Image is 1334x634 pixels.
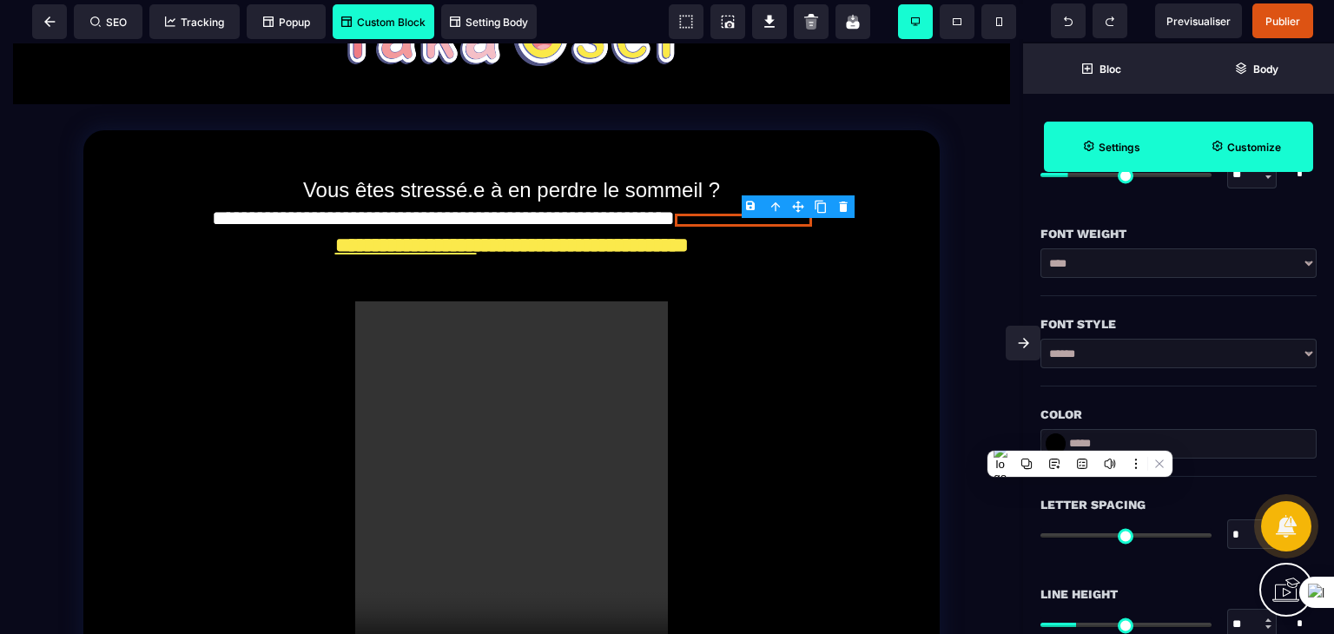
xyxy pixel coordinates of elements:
[1253,63,1278,76] strong: Body
[710,4,745,39] span: Screenshot
[1179,43,1334,94] span: Open Layer Manager
[1040,584,1118,604] span: Line Height
[1155,3,1242,38] span: Preview
[1040,314,1317,334] div: Font Style
[1040,404,1317,425] div: Color
[450,16,528,29] span: Setting Body
[669,4,703,39] span: View components
[1040,223,1317,244] div: Font Weight
[165,16,224,29] span: Tracking
[1023,43,1179,94] span: Open Blocks
[1040,494,1146,515] span: Letter Spacing
[1100,63,1121,76] strong: Bloc
[1179,122,1313,172] span: Open Style Manager
[1166,15,1231,28] span: Previsualiser
[1099,141,1140,154] strong: Settings
[263,16,310,29] span: Popup
[341,16,426,29] span: Custom Block
[127,130,896,163] text: Vous êtes stressé.e à en perdre le sommeil ?
[90,16,127,29] span: SEO
[1227,141,1281,154] strong: Customize
[1044,122,1179,172] span: Settings
[1265,15,1300,28] span: Publier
